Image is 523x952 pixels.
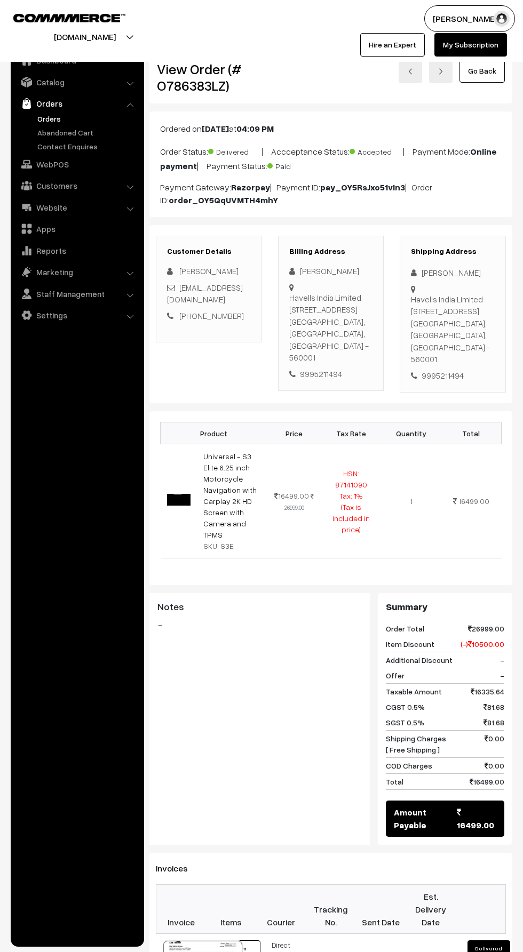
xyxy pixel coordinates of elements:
th: Items [206,885,256,934]
span: Offer [386,670,405,681]
span: (-) 10500.00 [461,638,504,650]
a: COMMMERCE [13,11,107,23]
h3: Notes [157,601,362,613]
div: [PERSON_NAME] [289,265,373,277]
a: Website [13,198,140,217]
span: SGST 0.5% [386,717,424,728]
b: [DATE] [202,123,229,134]
h3: Customer Details [167,247,251,256]
span: 81.68 [484,717,504,728]
button: [PERSON_NAME] [424,5,515,32]
a: Go Back [459,59,505,83]
span: 16499.00 [457,806,496,831]
span: 1 [410,497,413,506]
th: Total [441,422,501,444]
a: Abandoned Cart [35,127,140,138]
th: Tracking No. [306,885,356,934]
th: Product [161,422,267,444]
th: Courier [256,885,306,934]
span: Additional Discount [386,654,453,666]
b: pay_OY5RsJxo51vIn3 [320,182,405,193]
th: Quantity [381,422,441,444]
h3: Summary [386,601,504,613]
img: right-arrow.png [438,68,444,75]
span: 16499.00 [458,497,489,506]
a: WebPOS [13,155,140,174]
b: order_OY5QqUVMTH4mhY [169,195,278,205]
a: Orders [13,94,140,113]
span: 16499.00 [274,491,309,500]
a: Reports [13,241,140,260]
span: - [500,670,504,681]
p: Payment Gateway: | Payment ID: | Order ID: [160,181,502,206]
a: Apps [13,219,140,238]
blockquote: - [157,618,362,631]
span: Paid [267,158,321,172]
span: COD Charges [386,760,432,771]
p: Order Status: | Accceptance Status: | Payment Mode: | Payment Status: [160,143,502,172]
b: Razorpay [231,182,270,193]
img: left-arrow.png [407,68,414,75]
a: [PHONE_NUMBER] [179,311,244,321]
span: - [500,654,504,666]
p: Ordered on at [160,122,502,135]
span: [PERSON_NAME] [179,266,239,276]
span: Delivered [208,143,261,157]
a: Contact Enquires [35,141,140,152]
video: Your browser does not support the video tag. [167,494,191,506]
span: 26999.00 [468,623,504,634]
span: HSN: 87141090 Tax: 1% (Tax is included in price) [332,469,370,534]
th: Tax Rate [321,422,381,444]
a: Catalog [13,73,140,92]
b: 04:09 PM [236,123,274,134]
div: SKU: S3E [203,540,261,551]
a: Settings [13,306,140,325]
span: 16335.64 [471,686,504,697]
div: 9995211494 [289,368,373,380]
span: Taxable Amount [386,686,442,697]
span: Amount Payable [394,806,457,831]
a: Customers [13,176,140,195]
a: Orders [35,113,140,124]
span: 0.00 [485,760,504,771]
button: [DOMAIN_NAME] [17,23,153,50]
a: Universal - S3 Elite 6.25 inch Motorcycle Navigation with Carplay 2K HD Screen with Camera and TPMS [203,452,257,539]
h2: View Order (# O786383LZ) [157,61,262,94]
span: 81.68 [484,701,504,713]
a: [EMAIL_ADDRESS][DOMAIN_NAME] [167,283,243,305]
a: My Subscription [434,33,507,57]
span: Accepted [350,143,403,157]
span: Item Discount [386,638,434,650]
a: Marketing [13,262,140,282]
span: Shipping Charges [ Free Shipping ] [386,733,446,755]
th: Est. Delivery Date [406,885,456,934]
img: user [494,11,510,27]
th: Sent Date [356,885,406,934]
span: 0.00 [485,733,504,755]
th: Invoice [156,885,207,934]
img: COMMMERCE [13,14,125,22]
a: Hire an Expert [360,33,425,57]
div: Havells India Limited [STREET_ADDRESS] [GEOGRAPHIC_DATA], [GEOGRAPHIC_DATA], [GEOGRAPHIC_DATA] - ... [289,292,373,364]
strike: 26999.00 [284,493,314,511]
span: 16499.00 [470,776,504,787]
span: Total [386,776,403,787]
a: Staff Management [13,284,140,303]
div: 9995211494 [411,370,495,382]
span: CGST 0.5% [386,701,425,713]
h3: Shipping Address [411,247,495,256]
h3: Billing Address [289,247,373,256]
div: Havells India Limited [STREET_ADDRESS] [GEOGRAPHIC_DATA], [GEOGRAPHIC_DATA], [GEOGRAPHIC_DATA] - ... [411,293,495,365]
span: Order Total [386,623,424,634]
span: Invoices [156,863,201,874]
th: Price [267,422,321,444]
div: [PERSON_NAME] [411,267,495,279]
